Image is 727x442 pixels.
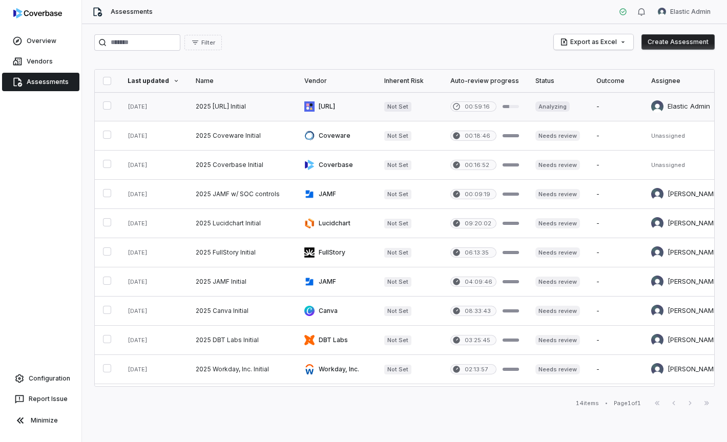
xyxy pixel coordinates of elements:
[2,52,79,71] a: Vendors
[614,399,641,407] div: Page 1 of 1
[4,390,77,408] button: Report Issue
[670,8,711,16] span: Elastic Admin
[576,399,599,407] div: 14 items
[588,151,643,180] td: -
[588,326,643,355] td: -
[588,209,643,238] td: -
[651,363,663,375] img: Kim Kambarami avatar
[658,8,666,16] img: Elastic Admin avatar
[588,180,643,209] td: -
[384,77,434,85] div: Inherent Risk
[184,35,222,50] button: Filter
[588,384,643,413] td: -
[641,34,715,50] button: Create Assessment
[535,77,580,85] div: Status
[4,369,77,388] a: Configuration
[605,399,608,407] div: •
[201,39,215,47] span: Filter
[196,77,288,85] div: Name
[588,92,643,121] td: -
[111,8,153,16] span: Assessments
[4,410,77,431] button: Minimize
[651,100,663,113] img: Elastic Admin avatar
[651,77,719,85] div: Assignee
[450,77,519,85] div: Auto-review progress
[588,267,643,297] td: -
[651,246,663,259] img: Kim Kambarami avatar
[13,8,62,18] img: logo-D7KZi-bG.svg
[588,121,643,151] td: -
[2,73,79,91] a: Assessments
[588,297,643,326] td: -
[304,77,368,85] div: Vendor
[651,334,663,346] img: Kim Kambarami avatar
[554,34,633,50] button: Export as Excel
[651,276,663,288] img: Kim Kambarami avatar
[651,305,663,317] img: Kim Kambarami avatar
[128,77,179,85] div: Last updated
[588,238,643,267] td: -
[651,217,663,229] img: Kim Kambarami avatar
[652,4,717,19] button: Elastic Admin avatarElastic Admin
[596,77,635,85] div: Outcome
[2,32,79,50] a: Overview
[588,355,643,384] td: -
[651,188,663,200] img: Kim Kambarami avatar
